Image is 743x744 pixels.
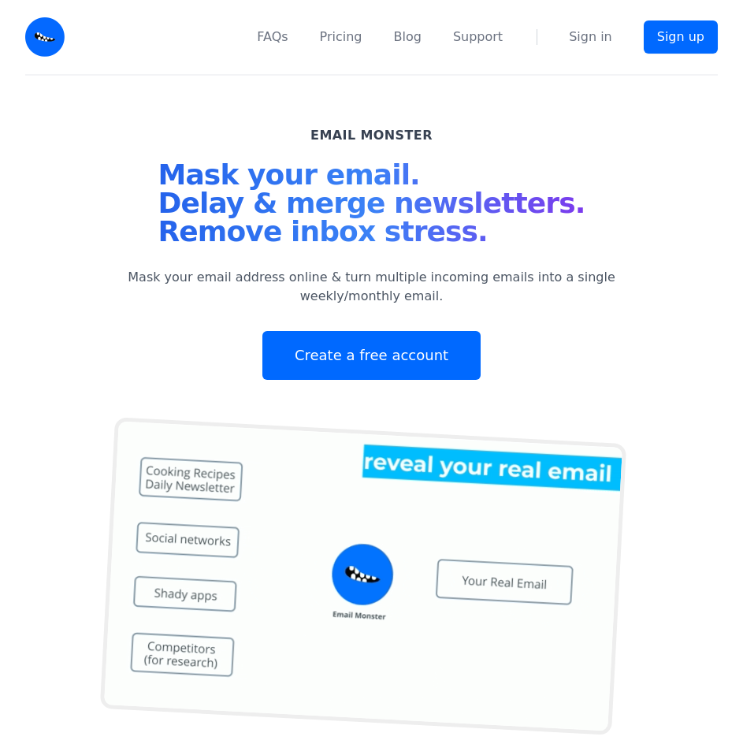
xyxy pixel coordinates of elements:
[158,161,585,252] h1: Mask your email. Delay & merge newsletters. Remove inbox stress.
[257,28,288,46] a: FAQs
[569,28,612,46] a: Sign in
[99,417,626,735] img: temp mail, free temporary mail, Temporary Email
[310,126,433,145] h2: Email Monster
[320,28,362,46] a: Pricing
[25,17,65,57] img: Email Monster
[394,28,422,46] a: Blog
[453,28,503,46] a: Support
[644,20,718,54] a: Sign up
[107,268,637,306] p: Mask your email address online & turn multiple incoming emails into a single weekly/monthly email.
[262,331,481,380] a: Create a free account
